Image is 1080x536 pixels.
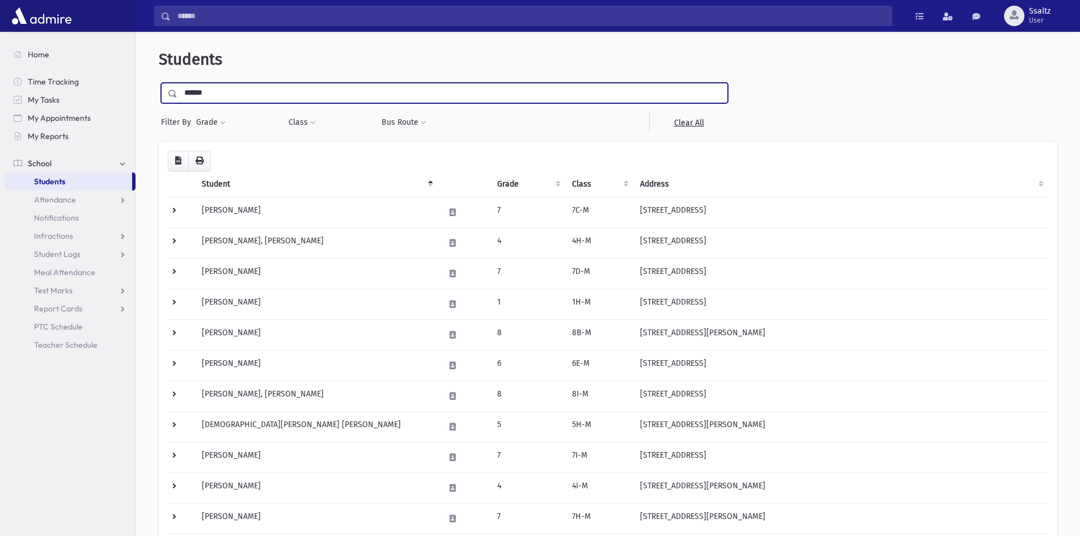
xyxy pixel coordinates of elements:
td: [STREET_ADDRESS][PERSON_NAME] [633,319,1048,350]
td: 6 [490,350,565,381]
td: 5 [490,411,565,442]
button: Grade [196,112,226,133]
button: Print [188,151,211,171]
a: Notifications [5,209,135,227]
td: 8I-M [565,381,633,411]
a: PTC Schedule [5,318,135,336]
td: 6E-M [565,350,633,381]
td: [DEMOGRAPHIC_DATA][PERSON_NAME] [PERSON_NAME] [195,411,438,442]
a: Home [5,45,135,64]
span: Test Marks [34,285,73,296]
img: AdmirePro [9,5,74,27]
span: Home [28,49,49,60]
span: PTC Schedule [34,322,83,332]
td: 4H-M [565,227,633,258]
td: 8 [490,381,565,411]
span: Student Logs [34,249,81,259]
span: My Reports [28,131,69,141]
td: [STREET_ADDRESS] [633,442,1048,472]
span: Meal Attendance [34,267,95,277]
td: 7 [490,442,565,472]
button: Bus Route [381,112,427,133]
span: Report Cards [34,303,82,314]
th: Student: activate to sort column descending [195,171,438,197]
th: Grade: activate to sort column ascending [490,171,565,197]
a: My Tasks [5,91,135,109]
td: [PERSON_NAME] [195,319,438,350]
td: [STREET_ADDRESS] [633,289,1048,319]
span: Attendance [34,195,76,205]
td: 5H-M [565,411,633,442]
span: User [1029,16,1051,25]
th: Class: activate to sort column ascending [565,171,633,197]
button: Class [288,112,316,133]
input: Search [171,6,892,26]
td: 7 [490,197,565,227]
td: 1 [490,289,565,319]
td: 8 [490,319,565,350]
span: Students [34,176,65,187]
td: 7 [490,503,565,534]
span: Notifications [34,213,79,223]
td: [STREET_ADDRESS][PERSON_NAME] [633,503,1048,534]
td: [STREET_ADDRESS] [633,381,1048,411]
td: 7C-M [565,197,633,227]
td: 4 [490,227,565,258]
td: 4 [490,472,565,503]
a: My Appointments [5,109,135,127]
a: Teacher Schedule [5,336,135,354]
td: 8B-M [565,319,633,350]
td: [PERSON_NAME] [195,197,438,227]
button: CSV [168,151,189,171]
a: Meal Attendance [5,263,135,281]
a: My Reports [5,127,135,145]
td: 7 [490,258,565,289]
a: Attendance [5,191,135,209]
span: Infractions [34,231,73,241]
td: [STREET_ADDRESS] [633,350,1048,381]
span: Teacher Schedule [34,340,98,350]
td: [PERSON_NAME] [195,258,438,289]
td: [STREET_ADDRESS][PERSON_NAME] [633,411,1048,442]
td: 4I-M [565,472,633,503]
span: Time Tracking [28,77,79,87]
a: Infractions [5,227,135,245]
td: [PERSON_NAME] [195,442,438,472]
a: Clear All [649,112,728,133]
span: My Tasks [28,95,60,105]
a: Test Marks [5,281,135,299]
a: Student Logs [5,245,135,263]
td: [PERSON_NAME] [195,472,438,503]
td: [STREET_ADDRESS] [633,197,1048,227]
a: School [5,154,135,172]
td: [PERSON_NAME] [195,350,438,381]
td: [PERSON_NAME], [PERSON_NAME] [195,227,438,258]
td: 7D-M [565,258,633,289]
span: My Appointments [28,113,91,123]
td: 7I-M [565,442,633,472]
td: [STREET_ADDRESS] [633,258,1048,289]
td: [PERSON_NAME] [195,503,438,534]
td: [PERSON_NAME] [195,289,438,319]
td: [STREET_ADDRESS] [633,227,1048,258]
a: Time Tracking [5,73,135,91]
a: Report Cards [5,299,135,318]
span: Students [159,50,222,69]
span: Ssaltz [1029,7,1051,16]
td: 1H-M [565,289,633,319]
span: Filter By [161,116,196,128]
td: [STREET_ADDRESS][PERSON_NAME] [633,472,1048,503]
a: Students [5,172,132,191]
th: Address: activate to sort column ascending [633,171,1048,197]
td: 7H-M [565,503,633,534]
td: [PERSON_NAME], [PERSON_NAME] [195,381,438,411]
span: School [28,158,52,168]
